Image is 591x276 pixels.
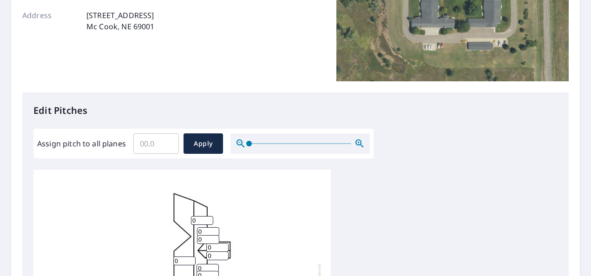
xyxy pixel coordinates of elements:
[86,10,155,32] p: [STREET_ADDRESS] Mc Cook, NE 69001
[22,10,78,32] p: Address
[37,138,126,149] label: Assign pitch to all planes
[133,131,179,157] input: 00.0
[184,133,223,154] button: Apply
[33,104,558,118] p: Edit Pitches
[191,138,216,150] span: Apply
